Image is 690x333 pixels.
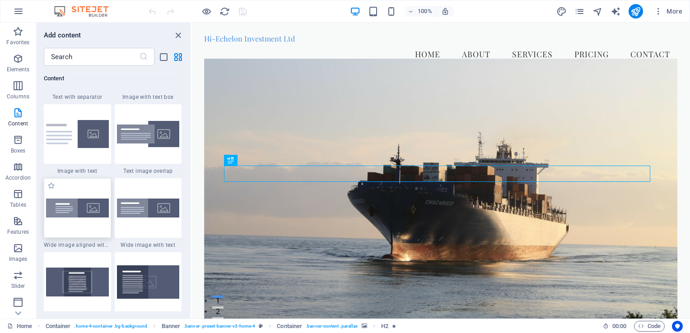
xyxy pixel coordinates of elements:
p: Favorites [6,39,29,46]
i: Reload page [219,6,230,17]
h6: Content [44,73,182,84]
div: Text image overlap [115,104,182,175]
img: text-image-overlap.svg [117,121,180,148]
a: Click to cancel selection. Double-click to open Pages [7,321,32,332]
button: 100% [404,6,436,17]
button: Code [634,321,665,332]
p: Boxes [11,147,26,154]
span: . banner-content .parallax [306,321,358,332]
button: Usercentrics [672,321,683,332]
p: Tables [10,201,26,208]
span: . home-4-container .bg-background [74,321,147,332]
i: AI Writer [611,6,621,17]
button: grid-view [172,51,183,62]
i: Pages (Ctrl+Alt+S) [574,6,585,17]
span: Image with text [44,167,111,175]
button: list-view [158,51,169,62]
img: wide-image-with-text-aligned.svg [46,199,109,217]
i: Design (Ctrl+Alt+Y) [556,6,567,17]
button: More [650,4,686,18]
span: Click to select. Double-click to edit [277,321,302,332]
button: reload [219,6,230,17]
span: Wide image with text [115,241,182,249]
i: This element contains a background [362,324,367,328]
button: 1 [21,273,32,275]
span: Click to select. Double-click to edit [162,321,181,332]
span: Image with text box [115,93,182,101]
div: Image with text [44,104,111,175]
button: close panel [172,30,183,41]
p: Accordion [5,174,31,181]
span: Click to select. Double-click to edit [46,321,71,332]
button: Click here to leave preview mode and continue editing [201,6,212,17]
button: pages [574,6,585,17]
button: 3 [21,295,32,297]
i: On resize automatically adjust zoom level to fit chosen device. [441,7,449,15]
p: Images [9,255,28,263]
span: Click to select. Double-click to edit [381,321,388,332]
span: 00 00 [612,321,626,332]
p: Columns [7,93,29,100]
button: publish [629,4,643,18]
button: navigator [592,6,603,17]
h6: Add content [44,30,81,41]
img: text-with-image-v4.svg [46,120,109,148]
input: Search [44,48,139,66]
div: Wide image aligned with text [44,178,111,249]
span: Code [638,321,661,332]
h6: Session time [603,321,627,332]
span: Text image overlap [115,167,182,175]
p: Features [7,228,29,236]
button: text_generator [611,6,621,17]
span: . banner .preset-banner-v3-home-4 [184,321,255,332]
button: 2 [21,284,32,286]
img: text-on-bacground.svg [117,265,180,299]
span: Wide image aligned with text [44,241,111,249]
span: Add to favorites [47,182,55,190]
button: design [556,6,567,17]
i: Element contains an animation [392,324,396,328]
img: text-on-background-centered.svg [46,268,109,296]
span: Text with separator [44,93,111,101]
p: Content [8,120,28,127]
h6: 100% [418,6,432,17]
p: Slider [11,282,25,290]
i: Publish [630,6,641,17]
i: Navigator [592,6,603,17]
span: : [619,323,620,329]
div: Wide image with text [115,178,182,249]
img: Editor Logo [52,6,120,17]
img: wide-image-with-text.svg [117,199,180,217]
span: More [654,7,682,16]
i: This element is a customizable preset [259,324,263,328]
p: Elements [7,66,30,73]
nav: breadcrumb [46,321,396,332]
